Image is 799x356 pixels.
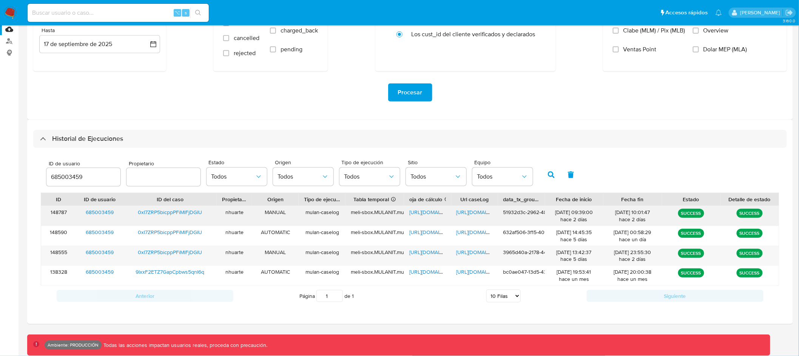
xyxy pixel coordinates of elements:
[785,9,793,17] a: Salir
[48,344,99,347] p: Ambiente: PRODUCCIÓN
[28,8,209,18] input: Buscar usuario o caso...
[102,342,268,349] p: Todas las acciones impactan usuarios reales, proceda con precaución.
[185,9,187,16] span: s
[174,9,180,16] span: ⌥
[190,8,206,18] button: search-icon
[716,9,722,16] a: Notificaciones
[740,9,783,16] p: diego.assum@mercadolibre.com
[666,9,708,17] span: Accesos rápidos
[783,18,795,24] span: 3.160.0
